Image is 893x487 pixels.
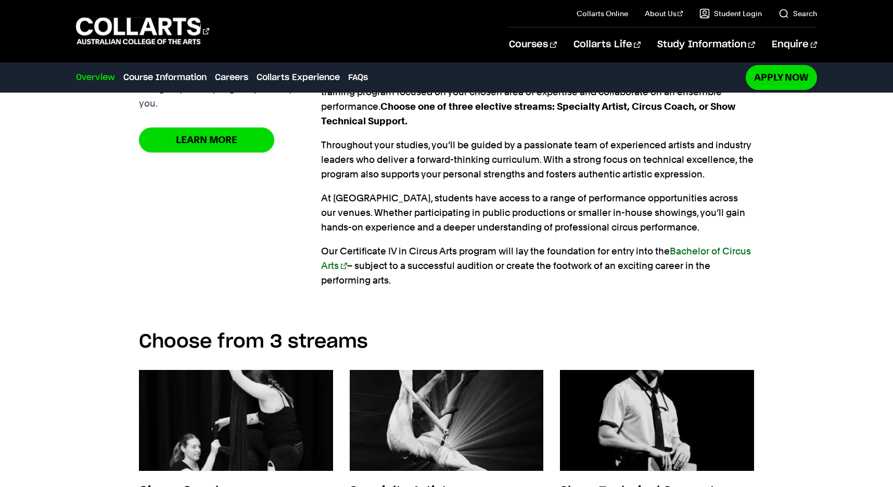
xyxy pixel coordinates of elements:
a: Collarts Life [573,28,641,62]
a: Student Login [699,8,762,19]
a: Search [779,8,817,19]
a: Careers [215,71,248,84]
a: Enquire [772,28,817,62]
div: Go to homepage [76,16,209,46]
p: At [GEOGRAPHIC_DATA], students have access to a range of performance opportunities across our ven... [321,191,754,235]
a: Learn More [139,127,274,152]
a: Overview [76,71,115,84]
a: FAQs [348,71,368,84]
p: Throughout your studies, you’ll be guided by a passionate team of experienced artists and industr... [321,138,754,182]
a: Course Information [123,71,207,84]
p: Our Certificate IV in Circus Arts program will lay the foundation for entry into the – subject to... [321,244,754,288]
p: Design a pathway aligned perfectly for you. [139,82,321,111]
a: Collarts Experience [257,71,340,84]
a: Collarts Online [577,8,628,19]
strong: Choose one of three elective streams: Specialty Artist, Circus Coach, or Show Technical Support. [321,101,735,126]
a: Apply Now [746,65,817,89]
a: About Us [645,8,683,19]
a: Bachelor of Circus Arts [321,246,751,271]
h2: Choose from 3 streams [139,330,754,353]
a: Study Information [657,28,755,62]
a: Courses [509,28,556,62]
p: This course is a dynamic entry point into high-performance circus training. You’ll build a tailor... [321,70,754,129]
